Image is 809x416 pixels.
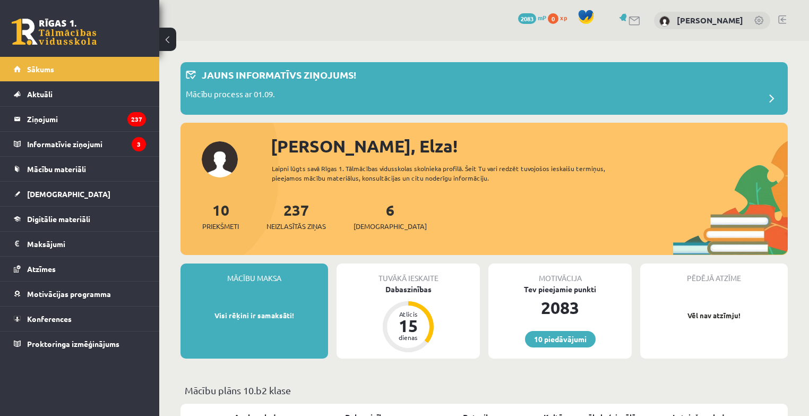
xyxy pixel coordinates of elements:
p: Mācību plāns 10.b2 klase [185,383,784,397]
div: [PERSON_NAME], Elza! [271,133,788,159]
legend: Informatīvie ziņojumi [27,132,146,156]
div: 15 [392,317,424,334]
a: 0 xp [548,13,572,22]
a: Rīgas 1. Tālmācības vidusskola [12,19,97,45]
a: 10 piedāvājumi [525,331,596,347]
legend: Maksājumi [27,232,146,256]
a: 2083 mP [518,13,546,22]
a: 237Neizlasītās ziņas [266,200,326,232]
span: 2083 [518,13,536,24]
span: Proktoringa izmēģinājums [27,339,119,349]
div: dienas [392,334,424,341]
a: Ziņojumi237 [14,107,146,131]
a: Mācību materiāli [14,157,146,181]
span: Konferences [27,314,72,324]
a: Motivācijas programma [14,282,146,306]
div: Pēdējā atzīme [640,264,788,284]
p: Visi rēķini ir samaksāti! [186,310,323,321]
a: Sākums [14,57,146,81]
a: 10Priekšmeti [202,200,239,232]
div: Motivācija [488,264,632,284]
span: Atzīmes [27,264,56,274]
a: Informatīvie ziņojumi3 [14,132,146,156]
span: Neizlasītās ziņas [266,221,326,232]
a: [DEMOGRAPHIC_DATA] [14,182,146,206]
a: Maksājumi [14,232,146,256]
span: Sākums [27,64,54,74]
i: 3 [132,137,146,151]
i: 237 [127,112,146,126]
a: Dabaszinības Atlicis 15 dienas [337,284,480,354]
span: Digitālie materiāli [27,214,90,224]
p: Mācību process ar 01.09. [186,88,275,103]
p: Vēl nav atzīmju! [646,310,782,321]
div: Atlicis [392,311,424,317]
a: Konferences [14,307,146,331]
legend: Ziņojumi [27,107,146,131]
a: Proktoringa izmēģinājums [14,332,146,356]
div: Dabaszinības [337,284,480,295]
p: Jauns informatīvs ziņojums! [202,67,356,82]
span: 0 [548,13,558,24]
div: Mācību maksa [180,264,328,284]
a: 6[DEMOGRAPHIC_DATA] [354,200,427,232]
div: Laipni lūgts savā Rīgas 1. Tālmācības vidusskolas skolnieka profilā. Šeit Tu vari redzēt tuvojošo... [272,164,636,183]
div: 2083 [488,295,632,320]
span: xp [560,13,567,22]
a: Aktuāli [14,82,146,106]
a: Atzīmes [14,257,146,281]
img: Elza Zelča [659,16,670,27]
a: Digitālie materiāli [14,207,146,231]
span: [DEMOGRAPHIC_DATA] [27,189,110,199]
span: mP [538,13,546,22]
span: Aktuāli [27,89,53,99]
div: Tuvākā ieskaite [337,264,480,284]
span: [DEMOGRAPHIC_DATA] [354,221,427,232]
span: Mācību materiāli [27,164,86,174]
a: [PERSON_NAME] [677,15,743,26]
div: Tev pieejamie punkti [488,284,632,295]
span: Priekšmeti [202,221,239,232]
span: Motivācijas programma [27,289,111,299]
a: Jauns informatīvs ziņojums! Mācību process ar 01.09. [186,67,782,109]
